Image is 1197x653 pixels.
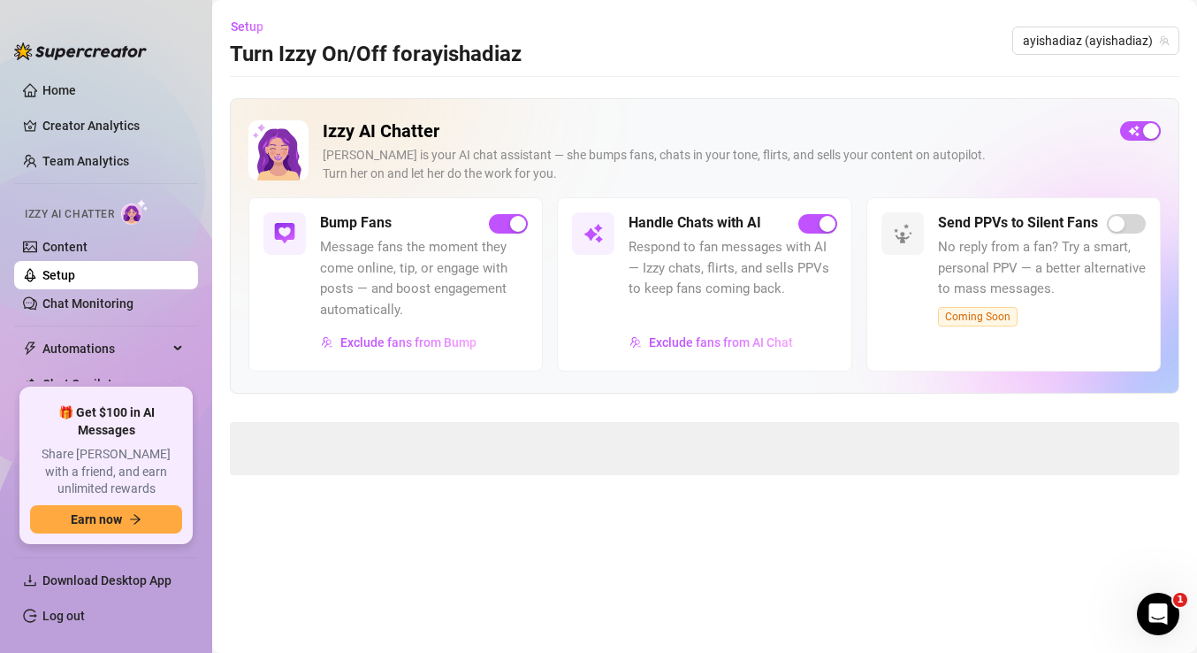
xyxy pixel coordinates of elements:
[42,573,172,588] span: Download Desktop App
[629,212,761,234] h5: Handle Chats with AI
[649,335,793,350] span: Exclude fans from AI Chat
[938,212,1098,234] h5: Send PPVs to Silent Fans
[340,335,477,350] span: Exclude fans from Bump
[320,328,477,357] button: Exclude fans from Bump
[230,12,278,41] button: Setup
[42,83,76,97] a: Home
[42,240,88,254] a: Content
[274,223,295,244] img: svg%3e
[320,212,392,234] h5: Bump Fans
[321,336,333,349] img: svg%3e
[1023,27,1169,54] span: ayishadiaz (ayishadiaz)
[42,609,85,623] a: Log out
[25,206,114,223] span: Izzy AI Chatter
[248,120,309,181] img: Izzy AI Chatter
[231,19,263,34] span: Setup
[1159,35,1170,46] span: team
[938,237,1146,300] span: No reply from a fan? Try a smart, personal PPV — a better alternative to mass messages.
[629,336,642,349] img: svg%3e
[320,237,528,320] span: Message fans the moment they come online, tip, or engage with posts — and boost engagement automa...
[230,41,522,69] h3: Turn Izzy On/Off for ayishadiaz
[14,42,147,60] img: logo-BBDzfeDw.svg
[42,296,133,311] a: Chat Monitoring
[938,307,1018,326] span: Coming Soon
[30,446,182,498] span: Share [PERSON_NAME] with a friend, and earn unlimited rewards
[129,513,141,526] span: arrow-right
[42,268,75,282] a: Setup
[629,328,794,357] button: Exclude fans from AI Chat
[583,223,604,244] img: svg%3e
[71,512,122,526] span: Earn now
[23,378,34,390] img: Chat Copilot
[1137,593,1179,635] iframe: Intercom live chat
[323,120,1106,142] h2: Izzy AI Chatter
[42,370,168,398] span: Chat Copilot
[42,154,129,168] a: Team Analytics
[30,404,182,439] span: 🎁 Get $100 in AI Messages
[23,342,37,356] span: thunderbolt
[629,237,836,300] span: Respond to fan messages with AI — Izzy chats, flirts, and sells PPVs to keep fans coming back.
[1173,593,1187,607] span: 1
[323,146,1106,183] div: [PERSON_NAME] is your AI chat assistant — she bumps fans, chats in your tone, flirts, and sells y...
[30,505,182,534] button: Earn nowarrow-right
[23,573,37,588] span: download
[121,199,149,225] img: AI Chatter
[42,111,184,140] a: Creator Analytics
[892,223,913,244] img: svg%3e
[42,334,168,363] span: Automations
